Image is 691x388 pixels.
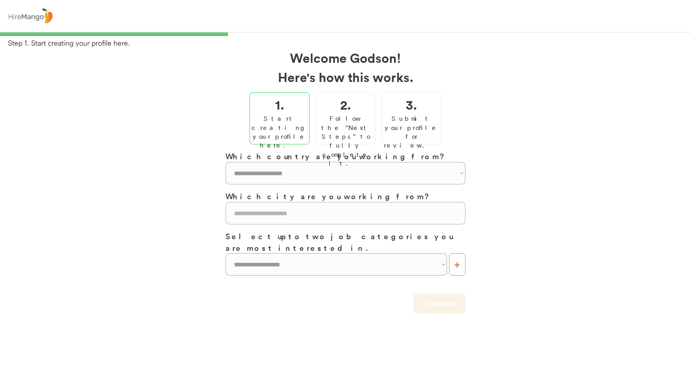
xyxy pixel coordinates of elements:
[226,190,465,202] h3: Which city are you working from?
[226,230,465,253] h3: Select up to two job categories you are most interested in.
[340,95,351,114] h2: 2.
[275,95,284,114] h2: 1.
[2,32,689,36] div: 33%
[413,294,465,314] button: Continue
[226,48,465,86] h2: Welcome Godson! Here's how this works.
[449,253,465,276] button: +
[384,114,439,150] div: Submit your profile for review.
[318,114,373,168] div: Follow the "Next Steps" to fully complete it.
[406,95,417,114] h2: 3.
[8,38,691,48] div: Step 1. Start creating your profile here.
[6,7,55,26] img: logo%20-%20hiremango%20gray.png
[226,150,465,162] h3: Which country are you working from?
[252,114,308,150] div: Start creating your profile here.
